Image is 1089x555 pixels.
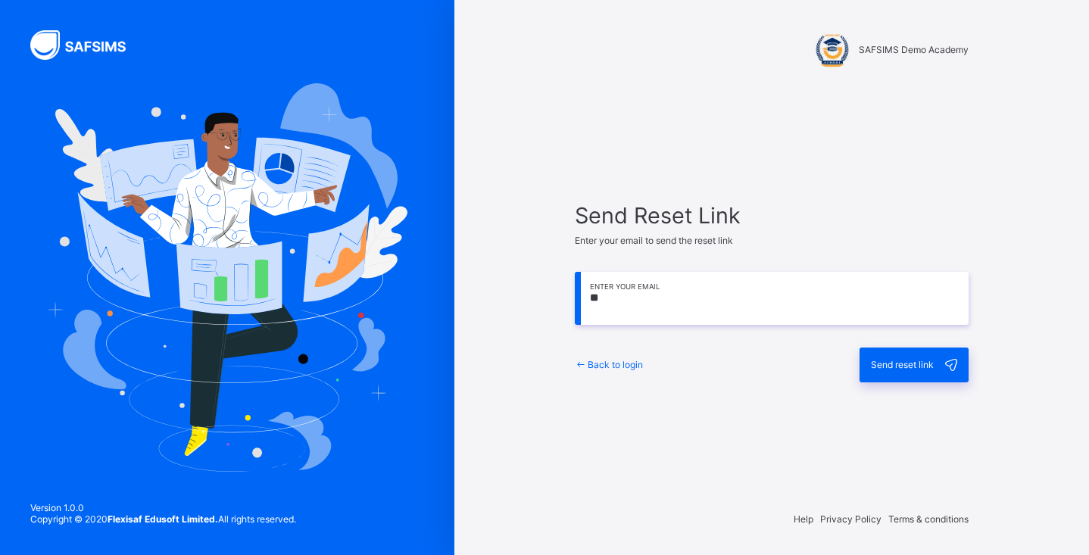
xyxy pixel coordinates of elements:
span: Version 1.0.0 [30,502,296,513]
img: SAFSIMS Demo Academy [813,30,851,68]
a: Back to login [575,359,643,370]
span: Copyright © 2020 All rights reserved. [30,513,296,525]
img: SAFSIMS Logo [30,30,144,60]
strong: Flexisaf Edusoft Limited. [108,513,218,525]
span: SAFSIMS Demo Academy [859,44,969,55]
span: Enter your email to send the reset link [575,235,733,246]
span: Help [794,513,813,525]
img: Hero Image [47,83,407,471]
span: Back to login [588,359,643,370]
span: Terms & conditions [888,513,969,525]
span: Send Reset Link [575,202,969,229]
span: Privacy Policy [820,513,881,525]
span: Send reset link [871,359,934,370]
